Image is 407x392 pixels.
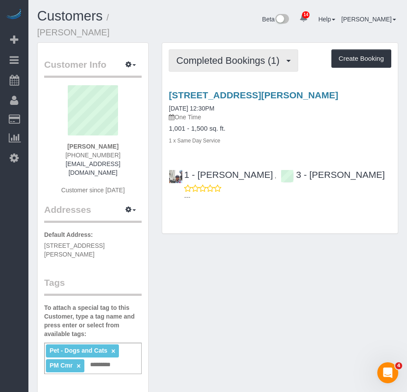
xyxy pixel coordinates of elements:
a: [PERSON_NAME] [341,16,396,23]
a: × [77,362,80,370]
span: [STREET_ADDRESS][PERSON_NAME] [44,242,104,258]
span: Customer since [DATE] [61,187,125,194]
a: Beta [262,16,289,23]
span: PM Cmr [49,362,73,369]
img: 1 - Lisbeth Rodriguez [169,170,182,183]
img: Automaid Logo [5,9,23,21]
button: Completed Bookings (1) [169,49,298,72]
a: 1 - [PERSON_NAME] [169,170,273,180]
small: 1 x Same Day Service [169,138,220,144]
iframe: Intercom live chat [377,362,398,383]
legend: Tags [44,276,142,296]
a: × [111,347,115,355]
span: [PHONE_NUMBER] [66,152,121,159]
span: 14 [302,11,310,18]
button: Create Booking [331,49,391,68]
p: One Time [169,113,391,121]
a: [DATE] 12:30PM [169,105,214,112]
img: New interface [275,14,289,25]
label: Default Address: [44,230,93,239]
span: , [275,172,276,179]
h4: 1,001 - 1,500 sq. ft. [169,125,391,132]
strong: [PERSON_NAME] [67,143,118,150]
span: Completed Bookings (1) [176,55,284,66]
span: Pet - Dogs and Cats [49,347,107,354]
a: [STREET_ADDRESS][PERSON_NAME] [169,90,338,100]
a: [EMAIL_ADDRESS][DOMAIN_NAME] [66,160,120,176]
a: Customers [37,8,103,24]
span: 4 [395,362,402,369]
a: 3 - [PERSON_NAME] [281,170,385,180]
p: --- [184,193,391,201]
legend: Customer Info [44,58,142,78]
a: Help [318,16,335,23]
a: 14 [295,9,312,28]
label: To attach a special tag to this Customer, type a tag name and press enter or select from availabl... [44,303,142,338]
